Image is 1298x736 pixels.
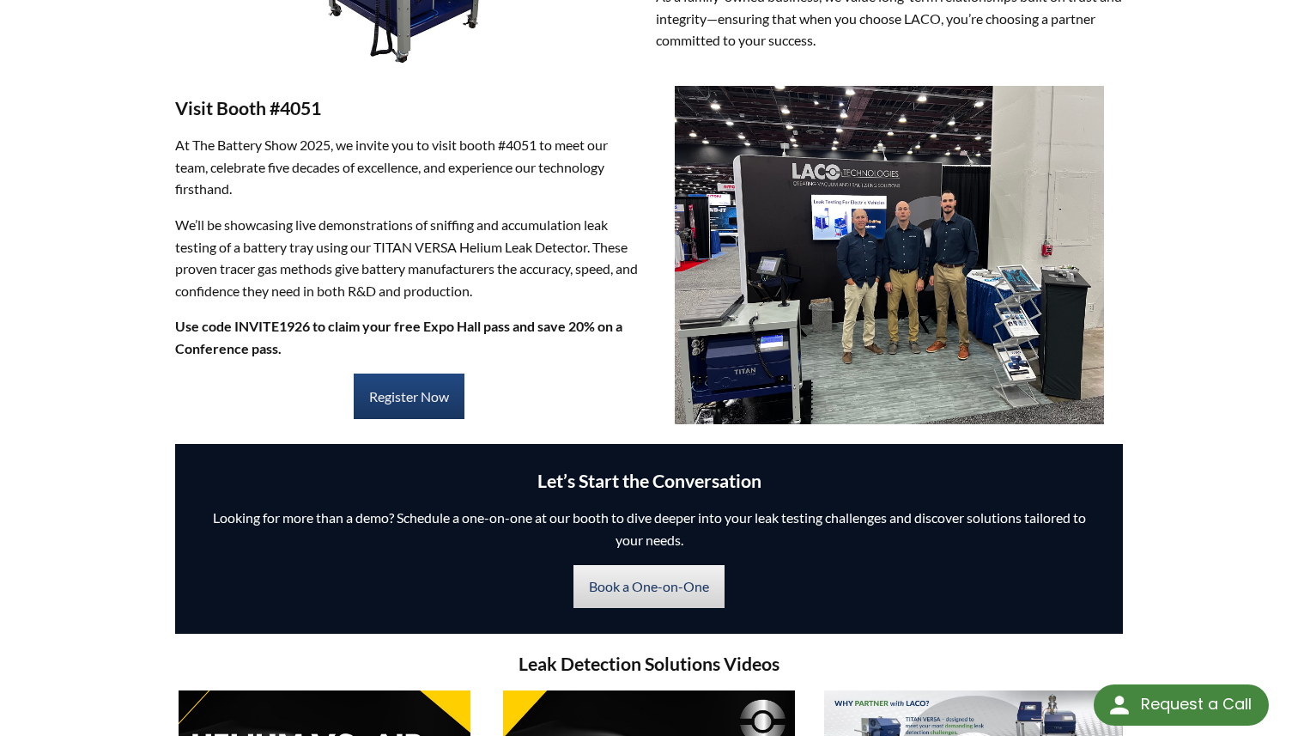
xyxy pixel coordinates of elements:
[175,318,622,356] strong: Use code INVITE1926 to claim your free Expo Hall pass and save 20% on a Conference pass.
[675,86,1104,424] img: IMG_3454.jpg
[201,507,1098,550] p: Looking for more than a demo? Schedule a one-on-one at our booth to dive deeper into your leak te...
[1094,684,1269,726] div: Request a Call
[354,374,464,420] a: Register Now
[519,653,779,675] strong: Leak Detection Solutions Videos
[175,97,643,121] h3: Visit Booth #4051
[201,470,1098,494] h3: Let’s Start the Conversation
[175,214,643,301] p: We’ll be showcasing live demonstrations of sniffing and accumulation leak testing of a battery tr...
[1106,691,1133,719] img: round button
[175,134,643,200] p: At The Battery Show 2025, we invite you to visit booth #4051 to meet our team, celebrate five dec...
[573,565,725,608] a: Book a One-on-One
[1141,684,1252,724] div: Request a Call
